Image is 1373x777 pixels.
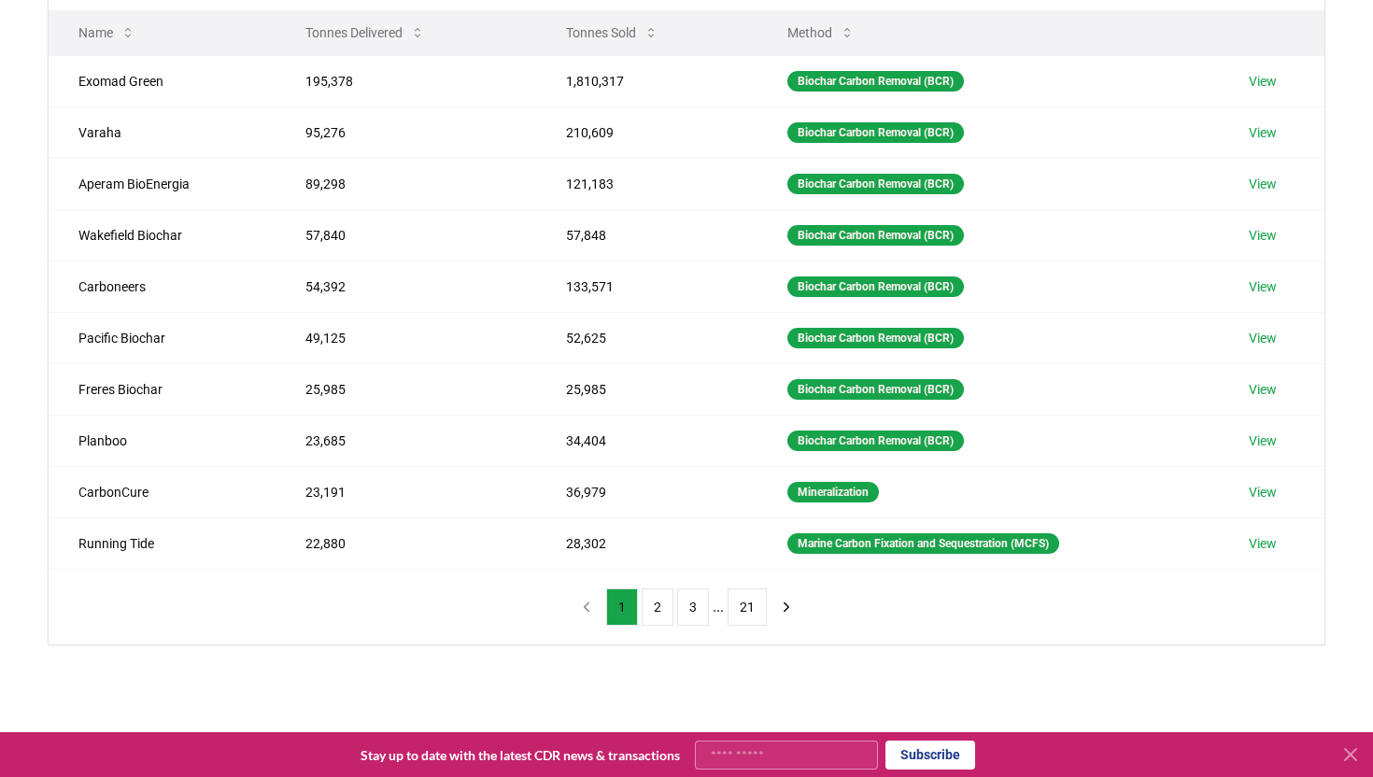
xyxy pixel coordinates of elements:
[536,106,757,158] td: 210,609
[1249,329,1277,347] a: View
[276,363,536,415] td: 25,985
[536,209,757,261] td: 57,848
[1249,380,1277,399] a: View
[787,482,879,502] div: Mineralization
[276,261,536,312] td: 54,392
[787,431,964,451] div: Biochar Carbon Removal (BCR)
[787,225,964,246] div: Biochar Carbon Removal (BCR)
[787,276,964,297] div: Biochar Carbon Removal (BCR)
[49,158,276,209] td: Aperam BioEnergia
[276,415,536,466] td: 23,685
[49,261,276,312] td: Carboneers
[276,209,536,261] td: 57,840
[276,106,536,158] td: 95,276
[290,14,440,51] button: Tonnes Delivered
[606,588,638,626] button: 1
[787,122,964,143] div: Biochar Carbon Removal (BCR)
[49,517,276,569] td: Running Tide
[1249,175,1277,193] a: View
[49,106,276,158] td: Varaha
[1249,483,1277,502] a: View
[787,379,964,400] div: Biochar Carbon Removal (BCR)
[276,158,536,209] td: 89,298
[536,158,757,209] td: 121,183
[536,55,757,106] td: 1,810,317
[49,55,276,106] td: Exomad Green
[772,14,870,51] button: Method
[677,588,709,626] button: 3
[49,466,276,517] td: CarbonCure
[1249,72,1277,91] a: View
[49,312,276,363] td: Pacific Biochar
[1249,123,1277,142] a: View
[787,328,964,348] div: Biochar Carbon Removal (BCR)
[536,261,757,312] td: 133,571
[728,588,767,626] button: 21
[276,312,536,363] td: 49,125
[536,415,757,466] td: 34,404
[787,174,964,194] div: Biochar Carbon Removal (BCR)
[536,363,757,415] td: 25,985
[536,312,757,363] td: 52,625
[64,14,150,51] button: Name
[276,466,536,517] td: 23,191
[49,209,276,261] td: Wakefield Biochar
[49,363,276,415] td: Freres Biochar
[551,14,673,51] button: Tonnes Sold
[787,71,964,92] div: Biochar Carbon Removal (BCR)
[1249,226,1277,245] a: View
[787,533,1059,554] div: Marine Carbon Fixation and Sequestration (MCFS)
[276,517,536,569] td: 22,880
[1249,431,1277,450] a: View
[642,588,673,626] button: 2
[536,466,757,517] td: 36,979
[536,517,757,569] td: 28,302
[276,55,536,106] td: 195,378
[1249,534,1277,553] a: View
[49,415,276,466] td: Planboo
[1249,277,1277,296] a: View
[713,596,724,618] li: ...
[771,588,802,626] button: next page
